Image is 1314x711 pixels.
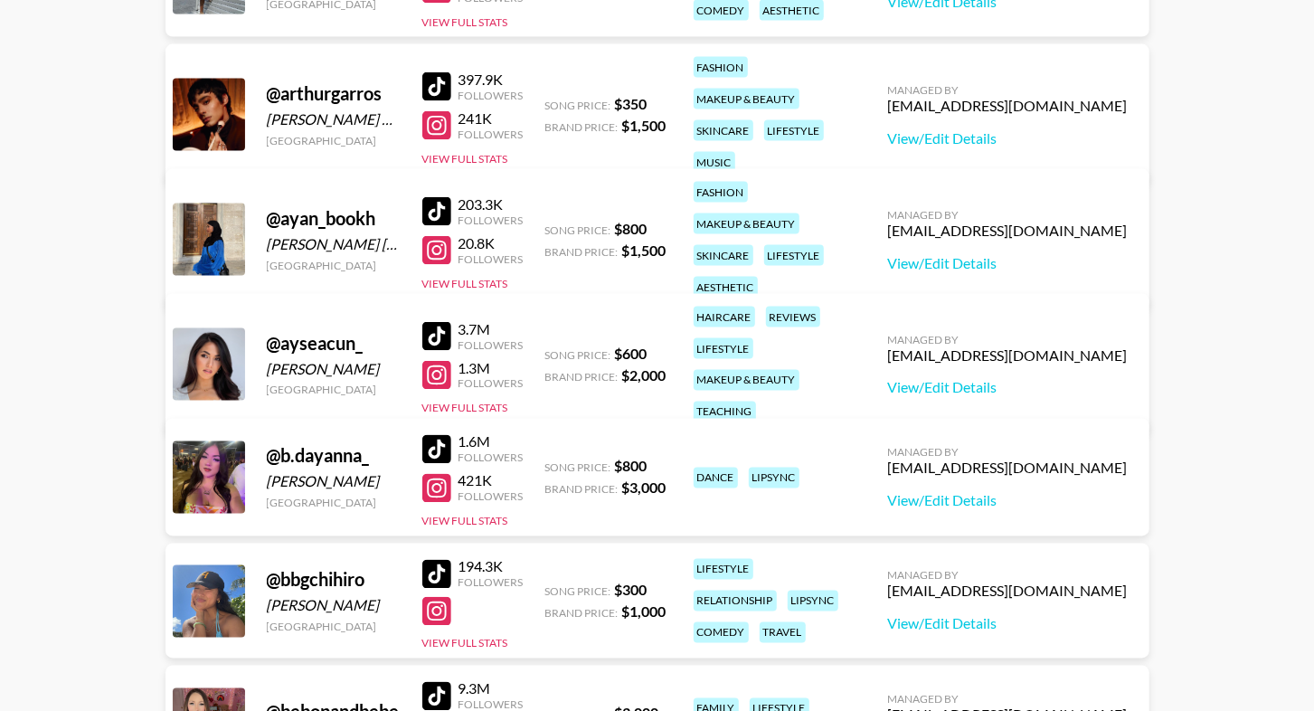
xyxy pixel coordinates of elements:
[788,591,838,611] div: lipsync
[615,95,648,112] strong: $ 350
[267,569,401,592] div: @ bbgchihiro
[622,366,666,384] strong: $ 2,000
[694,307,755,327] div: haircare
[545,120,619,134] span: Brand Price:
[888,346,1128,365] div: [EMAIL_ADDRESS][DOMAIN_NAME]
[694,370,799,391] div: makeup & beauty
[458,320,524,338] div: 3.7M
[458,558,524,576] div: 194.3K
[267,235,401,253] div: [PERSON_NAME] [PERSON_NAME]
[458,128,524,141] div: Followers
[694,591,777,611] div: relationship
[694,182,748,203] div: fashion
[749,468,799,488] div: lipsync
[545,245,619,259] span: Brand Price:
[615,220,648,237] strong: $ 800
[764,120,824,141] div: lifestyle
[888,97,1128,115] div: [EMAIL_ADDRESS][DOMAIN_NAME]
[267,332,401,355] div: @ ayseacun_
[422,15,508,29] button: View Full Stats
[888,492,1128,510] a: View/Edit Details
[422,402,508,415] button: View Full Stats
[545,483,619,497] span: Brand Price:
[422,637,508,650] button: View Full Stats
[458,433,524,451] div: 1.6M
[694,120,753,141] div: skincare
[267,597,401,615] div: [PERSON_NAME]
[545,348,611,362] span: Song Price:
[694,622,749,643] div: comedy
[267,360,401,378] div: [PERSON_NAME]
[458,377,524,391] div: Followers
[694,245,753,266] div: skincare
[422,277,508,290] button: View Full Stats
[422,152,508,166] button: View Full Stats
[458,109,524,128] div: 241K
[458,234,524,252] div: 20.8K
[888,83,1128,97] div: Managed By
[458,359,524,377] div: 1.3M
[694,338,753,359] div: lifestyle
[458,71,524,89] div: 397.9K
[545,607,619,621] span: Brand Price:
[888,460,1128,478] div: [EMAIL_ADDRESS][DOMAIN_NAME]
[694,402,756,422] div: teaching
[615,458,648,475] strong: $ 800
[694,277,758,298] div: aesthetic
[458,338,524,352] div: Followers
[694,213,799,234] div: makeup & beauty
[267,497,401,510] div: [GEOGRAPHIC_DATA]
[622,242,666,259] strong: $ 1,500
[694,89,799,109] div: makeup & beauty
[267,82,401,105] div: @ arthurgarros
[458,195,524,213] div: 203.3K
[888,615,1128,633] a: View/Edit Details
[766,307,820,327] div: reviews
[694,57,748,78] div: fashion
[545,370,619,384] span: Brand Price:
[545,461,611,475] span: Song Price:
[267,110,401,128] div: [PERSON_NAME] Garros
[888,569,1128,583] div: Managed By
[615,582,648,599] strong: $ 300
[888,446,1128,460] div: Managed By
[458,213,524,227] div: Followers
[888,583,1128,601] div: [EMAIL_ADDRESS][DOMAIN_NAME]
[267,207,401,230] div: @ ayan_bookh
[888,222,1128,240] div: [EMAIL_ADDRESS][DOMAIN_NAME]
[458,472,524,490] div: 421K
[267,384,401,397] div: [GEOGRAPHIC_DATA]
[545,223,611,237] span: Song Price:
[694,468,738,488] div: dance
[422,515,508,528] button: View Full Stats
[267,445,401,468] div: @ b.dayanna_
[545,585,611,599] span: Song Price:
[760,622,806,643] div: travel
[764,245,824,266] div: lifestyle
[622,117,666,134] strong: $ 1,500
[888,379,1128,397] a: View/Edit Details
[458,89,524,102] div: Followers
[694,559,753,580] div: lifestyle
[694,152,735,173] div: music
[888,129,1128,147] a: View/Edit Details
[888,254,1128,272] a: View/Edit Details
[888,208,1128,222] div: Managed By
[622,603,666,621] strong: $ 1,000
[267,473,401,491] div: [PERSON_NAME]
[622,479,666,497] strong: $ 3,000
[458,451,524,465] div: Followers
[267,134,401,147] div: [GEOGRAPHIC_DATA]
[458,490,524,504] div: Followers
[888,693,1128,706] div: Managed By
[458,252,524,266] div: Followers
[267,621,401,634] div: [GEOGRAPHIC_DATA]
[458,576,524,590] div: Followers
[267,259,401,272] div: [GEOGRAPHIC_DATA]
[458,680,524,698] div: 9.3M
[888,333,1128,346] div: Managed By
[615,345,648,362] strong: $ 600
[545,99,611,112] span: Song Price:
